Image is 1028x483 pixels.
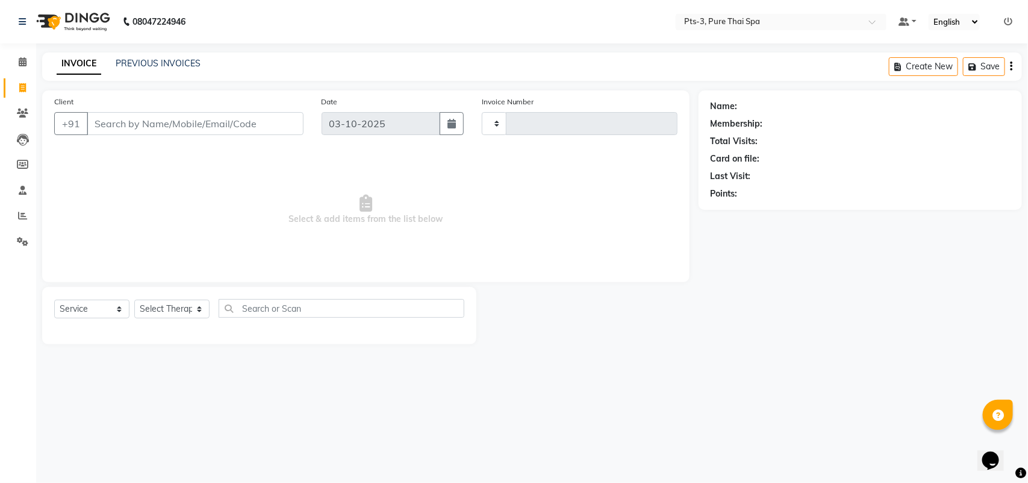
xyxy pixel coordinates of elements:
div: Total Visits: [711,135,758,148]
label: Client [54,96,73,107]
div: Card on file: [711,153,760,165]
a: PREVIOUS INVOICES [116,58,201,69]
button: +91 [54,112,88,135]
img: logo [31,5,113,39]
div: Name: [711,100,738,113]
label: Date [322,96,338,107]
span: Select & add items from the list below [54,150,678,270]
button: Create New [889,57,958,76]
button: Save [963,57,1005,76]
div: Points: [711,188,738,200]
div: Membership: [711,118,763,130]
iframe: chat widget [977,435,1016,471]
b: 08047224946 [132,5,185,39]
div: Last Visit: [711,170,751,183]
a: INVOICE [57,53,101,75]
input: Search or Scan [219,299,464,318]
label: Invoice Number [482,96,534,107]
input: Search by Name/Mobile/Email/Code [87,112,304,135]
